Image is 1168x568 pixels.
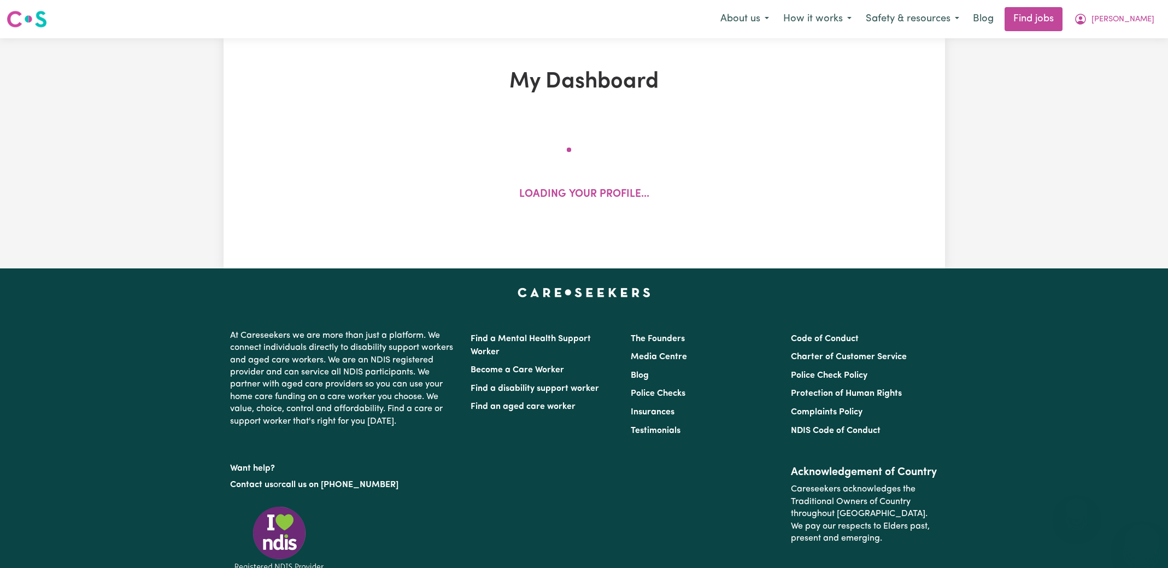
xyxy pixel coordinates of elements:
a: Contact us [230,481,273,489]
p: Careseekers acknowledges the Traditional Owners of Country throughout [GEOGRAPHIC_DATA]. We pay o... [791,479,938,549]
p: Loading your profile... [519,187,649,203]
a: Find an aged care worker [471,402,576,411]
a: The Founders [631,335,685,343]
a: Charter of Customer Service [791,353,907,361]
span: [PERSON_NAME] [1091,14,1154,26]
a: call us on [PHONE_NUMBER] [281,481,398,489]
a: NDIS Code of Conduct [791,426,881,435]
iframe: Close message [1066,498,1088,520]
a: Find jobs [1005,7,1063,31]
button: About us [713,8,776,31]
a: Protection of Human Rights [791,389,902,398]
h1: My Dashboard [350,69,818,95]
button: How it works [776,8,859,31]
p: or [230,475,457,495]
p: Want help? [230,458,457,475]
a: Police Checks [631,389,685,398]
a: Blog [631,371,649,380]
a: Media Centre [631,353,687,361]
a: Code of Conduct [791,335,859,343]
a: Complaints Policy [791,408,862,417]
a: Become a Care Worker [471,366,564,374]
button: My Account [1067,8,1161,31]
p: At Careseekers we are more than just a platform. We connect individuals directly to disability su... [230,325,457,432]
button: Safety & resources [859,8,966,31]
a: Insurances [631,408,674,417]
img: Careseekers logo [7,9,47,29]
a: Careseekers home page [518,288,650,297]
a: Find a disability support worker [471,384,599,393]
a: Blog [966,7,1000,31]
a: Find a Mental Health Support Worker [471,335,591,356]
a: Careseekers logo [7,7,47,32]
iframe: Button to launch messaging window [1124,524,1159,559]
a: Police Check Policy [791,371,867,380]
h2: Acknowledgement of Country [791,466,938,479]
a: Testimonials [631,426,680,435]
